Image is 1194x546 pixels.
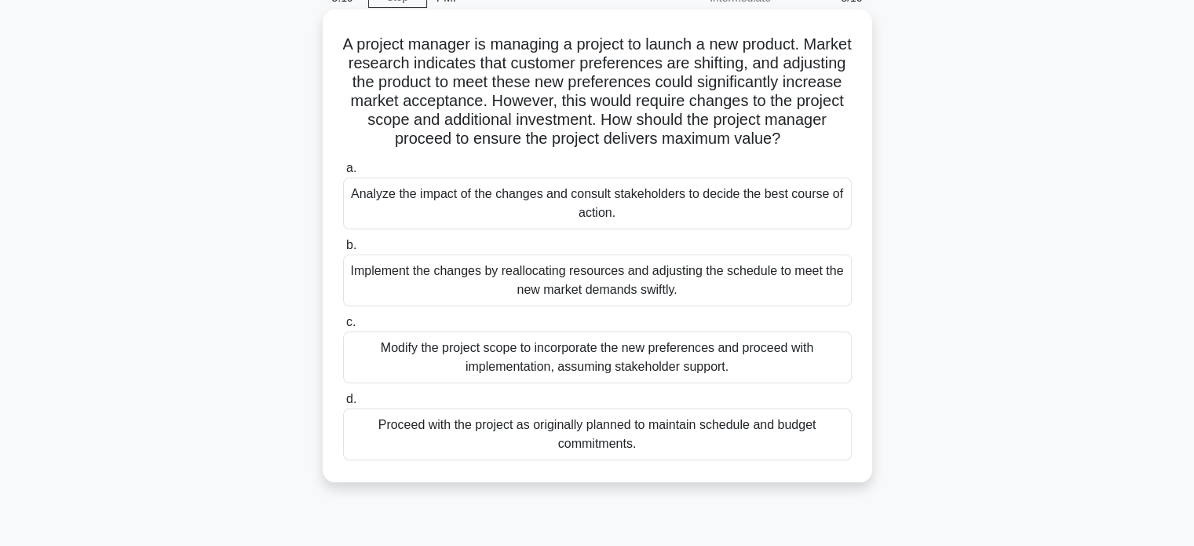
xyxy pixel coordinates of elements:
span: d. [346,392,356,405]
div: Implement the changes by reallocating resources and adjusting the schedule to meet the new market... [343,255,852,306]
h5: A project manager is managing a project to launch a new product. Market research indicates that c... [341,35,853,149]
div: Proceed with the project as originally planned to maintain schedule and budget commitments. [343,409,852,460]
span: b. [346,238,356,251]
div: Modify the project scope to incorporate the new preferences and proceed with implementation, assu... [343,332,852,383]
span: c. [346,315,356,328]
span: a. [346,161,356,174]
div: Analyze the impact of the changes and consult stakeholders to decide the best course of action. [343,178,852,229]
